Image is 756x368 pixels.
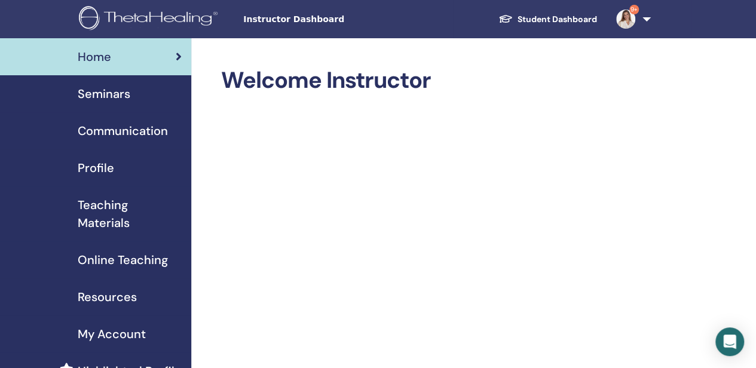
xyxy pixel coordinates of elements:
span: My Account [78,325,146,343]
span: Resources [78,288,137,306]
span: Instructor Dashboard [243,13,423,26]
span: Home [78,48,111,66]
span: Profile [78,159,114,177]
span: 9+ [629,5,639,14]
img: graduation-cap-white.svg [498,14,513,24]
h2: Welcome Instructor [221,67,651,94]
img: default.jpg [616,10,635,29]
span: Online Teaching [78,251,168,269]
span: Communication [78,122,168,140]
img: logo.png [79,6,222,33]
span: Teaching Materials [78,196,182,232]
div: Open Intercom Messenger [715,327,744,356]
span: Seminars [78,85,130,103]
a: Student Dashboard [489,8,607,30]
